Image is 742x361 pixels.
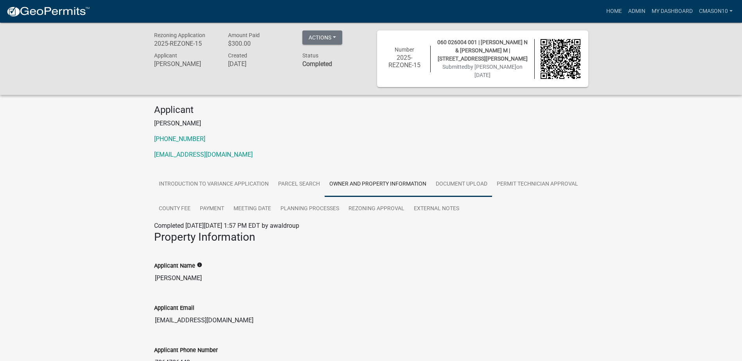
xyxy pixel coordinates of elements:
[492,172,583,197] a: Permit Technician Approval
[228,40,291,47] h6: $300.00
[195,197,229,222] a: Payment
[154,348,218,353] label: Applicant Phone Number
[154,52,177,59] span: Applicant
[229,197,276,222] a: Meeting Date
[154,151,253,158] a: [EMAIL_ADDRESS][DOMAIN_NAME]
[154,32,205,38] span: Rezoning Application
[442,64,523,78] span: Submitted on [DATE]
[154,222,299,229] span: Completed [DATE][DATE] 1:57 PM EDT by awaldroup
[228,32,260,38] span: Amount Paid
[467,64,516,70] span: by [PERSON_NAME]
[154,306,194,311] label: Applicant Email
[325,172,431,197] a: Owner and Property Information
[431,172,492,197] a: Document Upload
[541,39,580,79] img: QR code
[625,4,649,19] a: Admin
[197,262,202,268] i: info
[154,172,273,197] a: Introduction to Variance Application
[154,197,195,222] a: County Fee
[276,197,344,222] a: Planning Processes
[154,231,588,244] h3: Property Information
[154,135,205,143] a: [PHONE_NUMBER]
[395,46,414,53] span: Number
[696,4,736,19] a: cmason10
[273,172,325,197] a: Parcel search
[302,52,318,59] span: Status
[302,30,342,45] button: Actions
[154,60,217,68] h6: [PERSON_NAME]
[344,197,409,222] a: Rezoning Approval
[228,60,291,68] h6: [DATE]
[154,119,588,128] p: [PERSON_NAME]
[385,54,425,69] h6: 2025-REZONE-15
[154,40,217,47] h6: 2025-REZONE-15
[154,263,195,269] label: Applicant Name
[154,104,588,116] h4: Applicant
[409,197,464,222] a: External Notes
[437,39,528,62] span: 060 026004 001 | [PERSON_NAME] N & [PERSON_NAME] M | [STREET_ADDRESS][PERSON_NAME]
[302,60,332,68] strong: Completed
[603,4,625,19] a: Home
[649,4,696,19] a: My Dashboard
[228,52,247,59] span: Created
